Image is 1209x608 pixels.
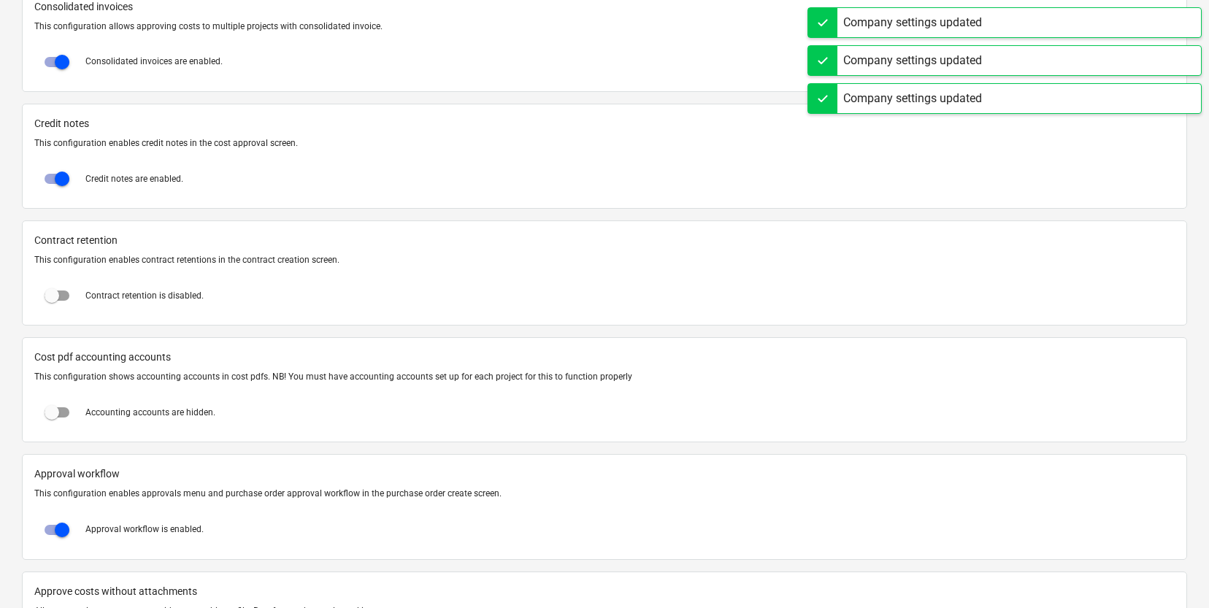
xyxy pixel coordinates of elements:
div: Company settings updated [843,14,982,31]
span: Approve costs without attachments [34,584,1175,599]
p: Consolidated invoices are enabled. [85,55,223,68]
div: Company settings updated [843,52,982,69]
span: Credit notes [34,116,1175,131]
span: Contract retention [34,233,1175,248]
p: This configuration shows accounting accounts in cost pdfs. NB! You must have accounting accounts ... [34,371,1175,383]
p: This configuration enables credit notes in the cost approval screen. [34,137,1175,150]
iframe: Chat Widget [1136,538,1209,608]
p: Credit notes are enabled. [85,173,183,185]
div: Company settings updated [843,90,982,107]
span: Cost pdf accounting accounts [34,350,1175,365]
p: This configuration allows approving costs to multiple projects with consolidated invoice. [34,20,1175,33]
p: This configuration enables approvals menu and purchase order approval workflow in the purchase or... [34,488,1175,500]
p: Contract retention is disabled. [85,290,204,302]
p: This configuration enables contract retentions in the contract creation screen. [34,254,1175,266]
span: Approval workflow [34,466,1175,482]
p: Approval workflow is enabled. [85,523,204,536]
p: Accounting accounts are hidden. [85,407,215,419]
